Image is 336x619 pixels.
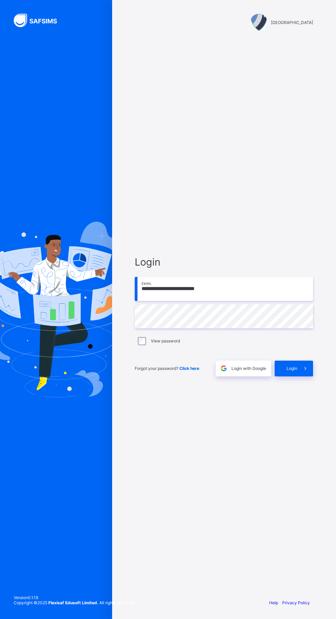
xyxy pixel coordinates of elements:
a: Privacy Policy [282,600,310,605]
span: Login [287,366,297,371]
a: Click here [179,366,199,371]
strong: Flexisaf Edusoft Limited. [48,600,98,605]
label: View password [151,338,180,343]
a: Help [269,600,278,605]
span: Forgot your password? [135,366,199,371]
img: google.396cfc9801f0270233282035f929180a.svg [220,364,228,372]
span: [GEOGRAPHIC_DATA] [271,20,313,25]
span: Login [135,256,313,268]
span: Login with Google [231,366,266,371]
span: Copyright © 2025 All rights reserved. [14,600,135,605]
span: Version 0.1.19 [14,595,135,600]
img: SAFSIMS Logo [14,14,65,27]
